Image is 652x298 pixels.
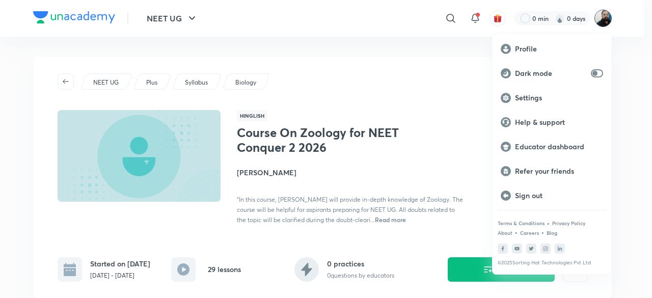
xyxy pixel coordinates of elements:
div: • [547,219,550,228]
p: Dark mode [515,69,587,78]
a: Help & support [493,110,611,134]
a: Refer your friends [493,159,611,183]
a: Settings [493,86,611,110]
p: © 2025 Sorting Hat Technologies Pvt Ltd [498,260,606,266]
a: Educator dashboard [493,134,611,159]
p: Profile [515,44,603,53]
p: Refer your friends [515,167,603,176]
a: About [498,230,512,236]
div: • [514,228,518,237]
a: Careers [520,230,539,236]
a: Terms & Conditions [498,220,545,226]
a: Privacy Policy [552,220,585,226]
a: Profile [493,37,611,61]
p: Educator dashboard [515,142,603,151]
p: Settings [515,93,603,102]
div: • [541,228,545,237]
p: Help & support [515,118,603,127]
a: Blog [547,230,557,236]
p: Sign out [515,191,603,200]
